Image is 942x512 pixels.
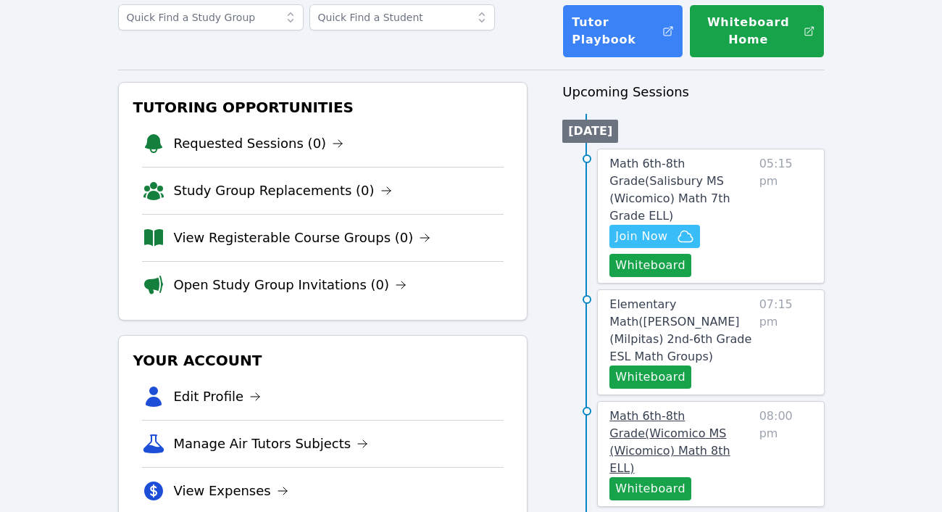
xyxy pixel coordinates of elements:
[609,296,753,366] a: Elementary Math([PERSON_NAME] (Milpitas) 2nd-6th Grade ESL Math Groups)
[562,82,824,102] h3: Upcoming Sessions
[609,409,730,475] span: Math 6th-8th Grade ( Wicomico MS (Wicomico) Math 8th ELL )
[118,4,304,30] input: Quick Find a Study Group
[130,94,516,120] h3: Tutoring Opportunities
[609,477,691,500] button: Whiteboard
[609,366,691,389] button: Whiteboard
[562,4,683,58] a: Tutor Playbook
[562,120,618,143] li: [DATE]
[174,228,431,248] a: View Registerable Course Groups (0)
[689,4,824,58] button: Whiteboard Home
[609,297,751,363] span: Elementary Math ( [PERSON_NAME] (Milpitas) 2nd-6th Grade ESL Math Groups )
[759,408,812,500] span: 08:00 pm
[174,133,344,154] a: Requested Sessions (0)
[309,4,495,30] input: Quick Find a Student
[759,296,812,389] span: 07:15 pm
[609,157,730,223] span: Math 6th-8th Grade ( Salisbury MS (Wicomico) Math 7th Grade ELL )
[615,228,667,245] span: Join Now
[609,155,753,225] a: Math 6th-8th Grade(Salisbury MS (Wicomico) Math 7th Grade ELL)
[609,408,753,477] a: Math 6th-8th Grade(Wicomico MS (Wicomico) Math 8th ELL)
[130,347,516,373] h3: Your Account
[174,387,262,407] a: Edit Profile
[174,275,407,295] a: Open Study Group Invitations (0)
[609,254,691,277] button: Whiteboard
[174,181,392,201] a: Study Group Replacements (0)
[609,225,699,248] button: Join Now
[174,434,369,454] a: Manage Air Tutors Subjects
[174,481,288,501] a: View Expenses
[759,155,812,277] span: 05:15 pm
